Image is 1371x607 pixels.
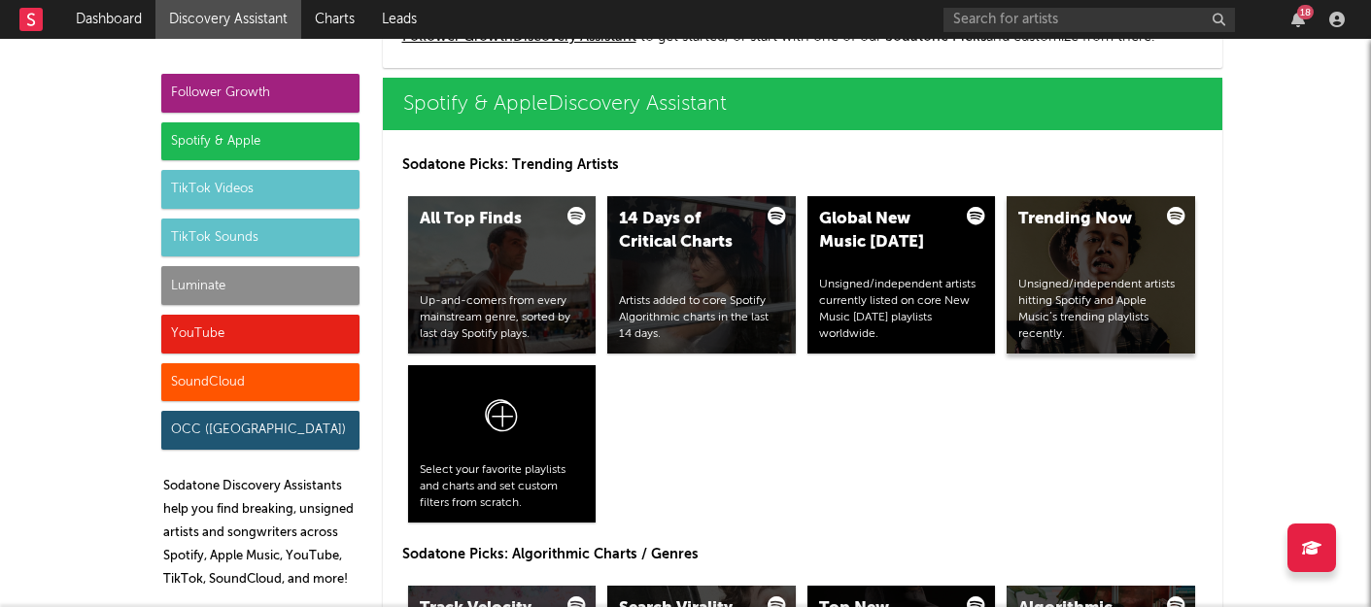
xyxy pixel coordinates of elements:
[943,8,1235,32] input: Search for artists
[420,293,585,342] div: Up-and-comers from every mainstream genre, sorted by last day Spotify plays.
[819,208,951,254] div: Global New Music [DATE]
[161,411,360,450] div: OCC ([GEOGRAPHIC_DATA])
[161,363,360,402] div: SoundCloud
[1297,5,1314,19] div: 18
[408,196,597,354] a: All Top FindsUp-and-comers from every mainstream genre, sorted by last day Spotify plays.
[383,78,1222,130] a: Spotify & AppleDiscovery Assistant
[161,122,360,161] div: Spotify & Apple
[420,208,552,231] div: All Top Finds
[161,266,360,305] div: Luminate
[402,543,1203,566] p: Sodatone Picks: Algorithmic Charts / Genres
[819,277,984,342] div: Unsigned/independent artists currently listed on core New Music [DATE] playlists worldwide.
[619,208,751,254] div: 14 Days of Critical Charts
[1018,277,1183,342] div: Unsigned/independent artists hitting Spotify and Apple Music’s trending playlists recently.
[619,293,784,342] div: Artists added to core Spotify Algorithmic charts in the last 14 days.
[807,196,996,354] a: Global New Music [DATE]Unsigned/independent artists currently listed on core New Music [DATE] pla...
[885,30,986,44] span: Sodatone Picks
[1291,12,1305,27] button: 18
[1007,196,1195,354] a: Trending NowUnsigned/independent artists hitting Spotify and Apple Music’s trending playlists rec...
[161,170,360,209] div: TikTok Videos
[408,365,597,523] a: Select your favorite playlists and charts and set custom filters from scratch.
[402,153,1203,177] p: Sodatone Picks: Trending Artists
[161,74,360,113] div: Follower Growth
[161,315,360,354] div: YouTube
[607,196,796,354] a: 14 Days of Critical ChartsArtists added to core Spotify Algorithmic charts in the last 14 days.
[163,475,360,591] p: Sodatone Discovery Assistants help you find breaking, unsigned artists and songwriters across Spo...
[1018,208,1150,231] div: Trending Now
[402,30,636,44] a: Follower GrowthDiscovery Assistant
[161,219,360,257] div: TikTok Sounds
[420,462,585,511] div: Select your favorite playlists and charts and set custom filters from scratch.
